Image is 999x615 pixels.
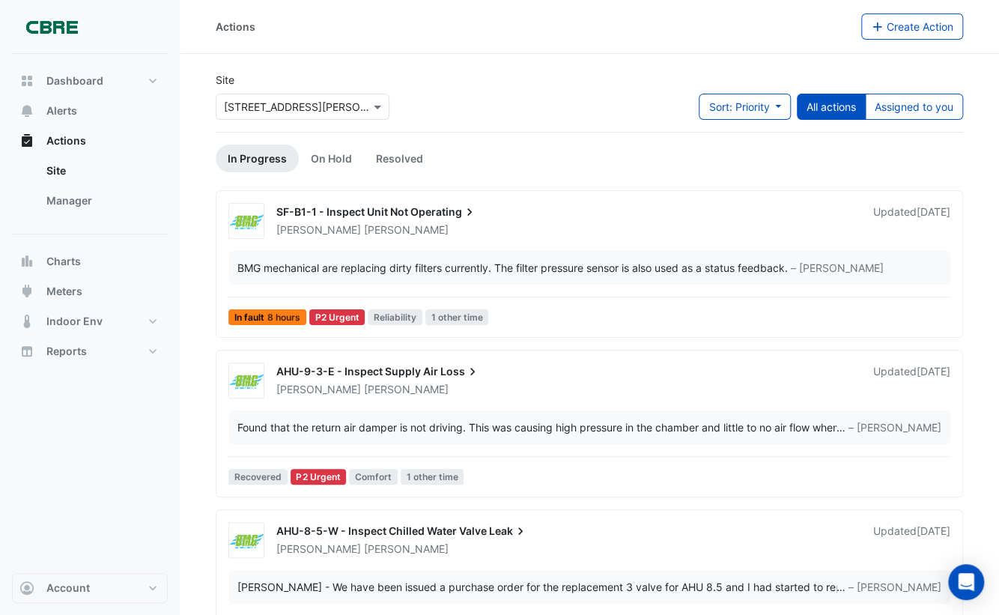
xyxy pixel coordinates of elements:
a: Manager [34,186,168,216]
div: Updated [873,524,950,557]
button: Assigned to you [865,94,963,120]
button: Sort: Priority [699,94,791,120]
img: BMG Air Conditioning [229,214,264,229]
div: Open Intercom Messenger [948,564,984,600]
span: [PERSON_NAME] [364,222,449,237]
button: Dashboard [12,66,168,96]
app-icon: Alerts [19,103,34,118]
button: Meters [12,276,168,306]
app-icon: Meters [19,284,34,299]
span: Indoor Env [46,314,103,329]
div: BMG mechanical are replacing dirty filters currently. The filter pressure sensor is also used as ... [237,260,788,276]
span: – [PERSON_NAME] [848,419,941,435]
button: Indoor Env [12,306,168,336]
a: Resolved [364,145,435,172]
span: Charts [46,254,81,269]
span: Account [46,581,90,596]
div: … [237,419,941,435]
span: Create Action [887,20,953,33]
a: Site [34,156,168,186]
span: Alerts [46,103,77,118]
span: [PERSON_NAME] [276,223,361,236]
button: Charts [12,246,168,276]
span: Actions [46,133,86,148]
span: Recovered [228,469,288,485]
div: P2 Urgent [309,309,365,325]
span: 1 other time [425,309,489,325]
div: Updated [873,364,950,397]
span: Meters [46,284,82,299]
span: [PERSON_NAME] [364,542,449,557]
a: In Progress [216,145,299,172]
app-icon: Dashboard [19,73,34,88]
app-icon: Actions [19,133,34,148]
span: Tue 26-Aug-2025 13:19 AEST [917,205,950,218]
span: Wed 13-Aug-2025 11:54 AEST [917,365,950,378]
button: Reports [12,336,168,366]
span: AHU-8-5-W - Inspect Chilled Water Valve [276,524,487,537]
span: Comfort [349,469,398,485]
button: Actions [12,126,168,156]
span: Operating [410,205,477,219]
button: Create Action [861,13,964,40]
span: Reports [46,344,87,359]
span: [PERSON_NAME] [276,542,361,555]
div: Found that the return air damper is not driving. This was causing high pressure in the chamber an... [237,419,836,435]
div: P2 Urgent [291,469,347,485]
span: AHU-9-3-E - Inspect Supply Air [276,365,438,378]
button: Account [12,573,168,603]
app-icon: Reports [19,344,34,359]
div: … [237,579,941,595]
span: In fault [228,309,306,325]
span: [PERSON_NAME] [276,383,361,396]
span: – [PERSON_NAME] [848,579,941,595]
label: Site [216,72,234,88]
img: Company Logo [18,12,85,42]
div: Updated [873,205,950,237]
div: Actions [216,19,255,34]
span: SF-B1-1 - Inspect Unit Not [276,205,408,218]
app-icon: Indoor Env [19,314,34,329]
span: Leak [489,524,528,539]
a: On Hold [299,145,364,172]
img: BMG Air Conditioning [229,374,264,389]
button: All actions [797,94,866,120]
img: BMG Air Conditioning [229,533,264,548]
span: 8 hours [267,313,300,322]
span: Dashboard [46,73,103,88]
span: [PERSON_NAME] [364,382,449,397]
span: – [PERSON_NAME] [791,260,884,276]
div: Actions [12,156,168,222]
button: Alerts [12,96,168,126]
div: [PERSON_NAME] - We have been issued a purchase order for the replacement 3 valve for AHU 8.5 and ... [237,579,836,595]
span: Reliability [368,309,422,325]
app-icon: Charts [19,254,34,269]
span: 1 other time [401,469,464,485]
span: Fri 25-Jul-2025 11:25 AEST [917,524,950,537]
span: Loss [440,364,480,379]
span: Sort: Priority [708,100,769,113]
